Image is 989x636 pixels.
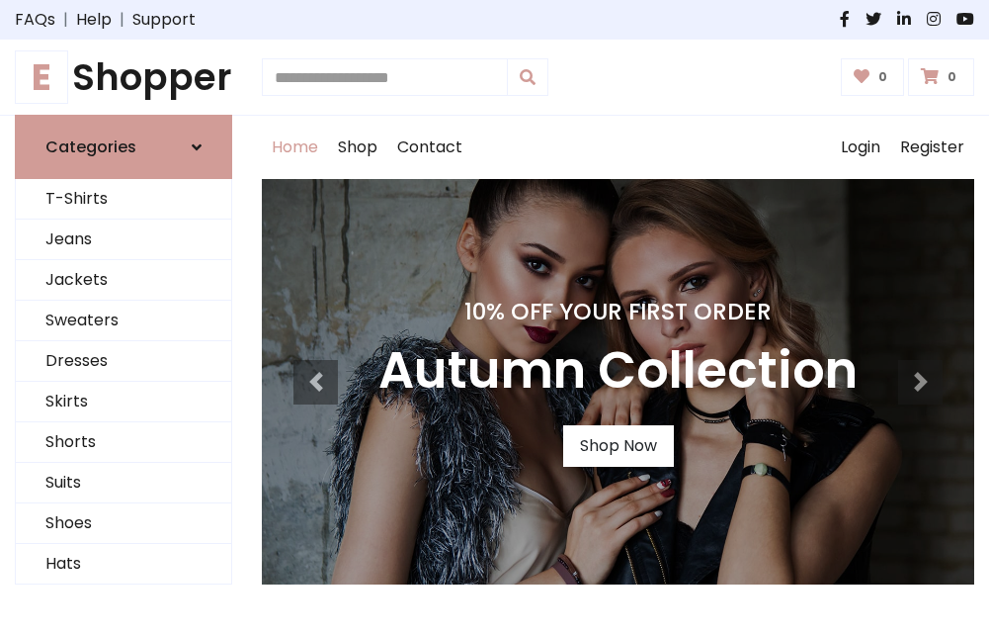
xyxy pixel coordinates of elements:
[15,8,55,32] a: FAQs
[16,544,231,585] a: Hats
[15,55,232,99] a: EShopper
[378,298,858,325] h4: 10% Off Your First Order
[328,116,387,179] a: Shop
[16,341,231,382] a: Dresses
[76,8,112,32] a: Help
[55,8,76,32] span: |
[45,137,136,156] h6: Categories
[112,8,132,32] span: |
[943,68,961,86] span: 0
[16,503,231,544] a: Shoes
[908,58,974,96] a: 0
[563,425,674,467] a: Shop Now
[387,116,472,179] a: Contact
[16,382,231,422] a: Skirts
[16,463,231,503] a: Suits
[890,116,974,179] a: Register
[16,422,231,463] a: Shorts
[15,55,232,99] h1: Shopper
[15,50,68,104] span: E
[262,116,328,179] a: Home
[873,68,892,86] span: 0
[16,260,231,301] a: Jackets
[378,341,858,402] h3: Autumn Collection
[132,8,196,32] a: Support
[16,179,231,220] a: T-Shirts
[831,116,890,179] a: Login
[16,301,231,341] a: Sweaters
[841,58,905,96] a: 0
[15,115,232,179] a: Categories
[16,220,231,260] a: Jeans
